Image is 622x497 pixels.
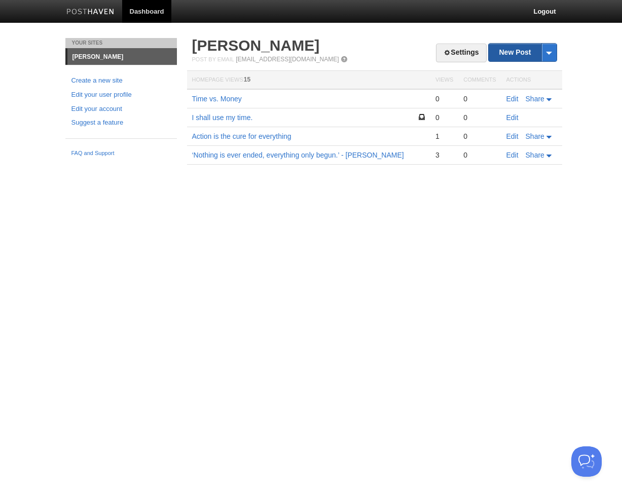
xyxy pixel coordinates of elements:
th: Comments [458,71,501,90]
iframe: Help Scout Beacon - Open [571,446,602,477]
li: Your Sites [65,38,177,48]
img: Posthaven-bar [66,9,115,16]
th: Homepage Views [187,71,430,90]
a: Settings [436,44,486,62]
div: 0 [463,132,496,141]
th: Views [430,71,458,90]
a: New Post [489,44,556,61]
a: I shall use my time. [192,113,253,122]
a: Create a new site [71,75,171,86]
a: [PERSON_NAME] [192,37,320,54]
a: Edit [506,151,519,159]
a: Edit [506,113,519,122]
div: 0 [463,150,496,160]
div: 0 [435,94,453,103]
div: 1 [435,132,453,141]
span: Share [526,151,544,159]
div: 0 [463,113,496,122]
a: [EMAIL_ADDRESS][DOMAIN_NAME] [236,56,339,63]
div: 3 [435,150,453,160]
a: FAQ and Support [71,149,171,158]
a: Edit your user profile [71,90,171,100]
a: Edit [506,95,519,103]
span: 15 [244,76,250,83]
th: Actions [501,71,562,90]
a: Edit your account [71,104,171,114]
a: Action is the cure for everything [192,132,291,140]
a: ‘Nothing is ever ended, everything only begun.’ - [PERSON_NAME] [192,151,404,159]
div: 0 [435,113,453,122]
a: [PERSON_NAME] [67,49,177,65]
span: Share [526,132,544,140]
a: Time vs. Money [192,95,242,103]
div: 0 [463,94,496,103]
span: Share [526,95,544,103]
a: Edit [506,132,519,140]
a: Suggest a feature [71,118,171,128]
span: Post by Email [192,56,234,62]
